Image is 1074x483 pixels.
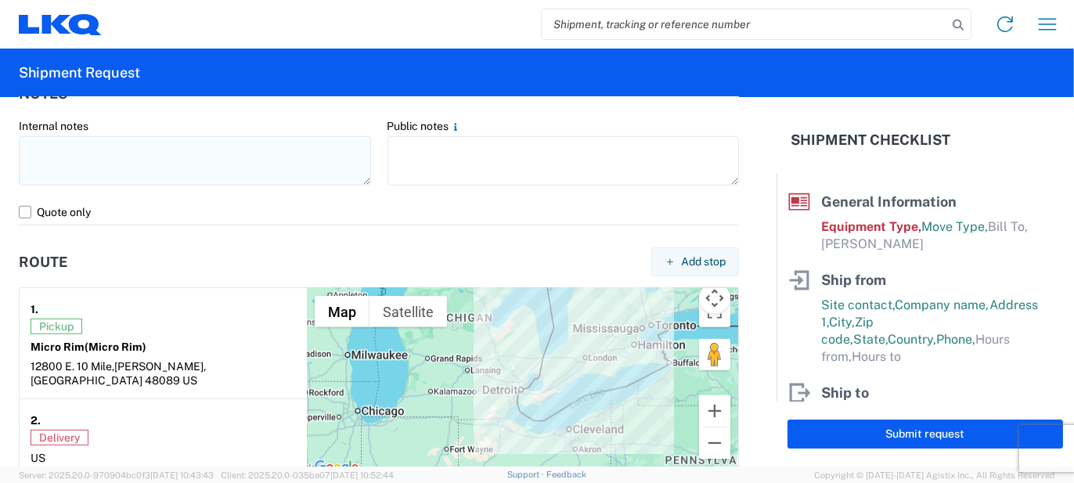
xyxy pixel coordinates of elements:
span: Ship to [821,384,869,401]
span: Equipment Type, [821,219,921,234]
h2: Shipment Request [19,63,140,82]
span: Hours to [852,349,901,364]
strong: Micro Rim [31,341,146,353]
h2: Shipment Checklist [791,131,950,150]
span: [DATE] 10:43:43 [150,470,214,480]
button: Show street map [315,296,369,327]
img: Google [311,457,362,478]
a: Open this area in Google Maps (opens a new window) [311,457,362,478]
button: Submit request [787,420,1063,449]
button: Show satellite imagery [369,296,447,327]
label: Public notes [387,119,462,133]
a: Feedback [546,470,586,479]
span: Delivery [31,430,88,445]
span: 12800 E. 10 Mile, [31,360,114,373]
strong: 2. [31,410,41,430]
label: Quote only [19,200,739,225]
span: Move Type, [921,219,988,234]
span: Server: 2025.20.0-970904bc0f3 [19,470,214,480]
span: Company name, [895,297,989,312]
a: Support [507,470,546,479]
h2: Route [19,254,67,270]
span: Copyright © [DATE]-[DATE] Agistix Inc., All Rights Reserved [814,468,1055,482]
span: US [31,452,45,464]
input: Shipment, tracking or reference number [542,9,947,39]
button: Map camera controls [699,283,730,314]
span: Client: 2025.20.0-035ba07 [221,470,394,480]
span: Pickup [31,319,82,334]
span: City, [829,315,855,330]
span: Bill To, [988,219,1028,234]
span: State, [853,332,888,347]
span: [DATE] 10:52:44 [330,470,394,480]
span: Ship from [821,272,886,288]
span: Site contact, [821,297,895,312]
span: Country, [888,332,936,347]
span: Add stop [681,254,726,269]
span: General Information [821,193,957,210]
button: Zoom out [699,427,730,459]
span: [PERSON_NAME] [821,236,924,251]
button: Add stop [651,247,739,276]
span: (Micro Rim) [85,341,146,353]
button: Drag Pegman onto the map to open Street View [699,339,730,370]
button: Zoom in [699,395,730,427]
strong: 1. [31,299,38,319]
span: [PERSON_NAME], [GEOGRAPHIC_DATA] 48089 US [31,360,206,387]
label: Internal notes [19,119,88,133]
span: Phone, [936,332,975,347]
